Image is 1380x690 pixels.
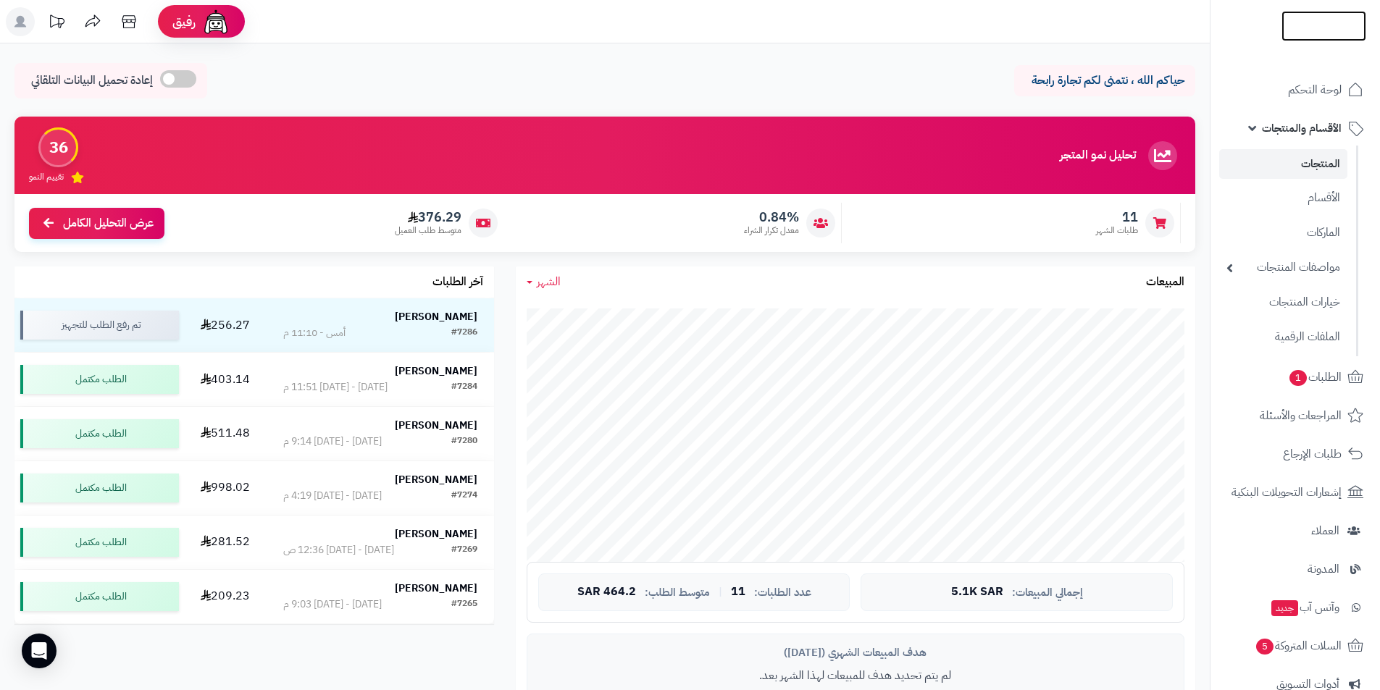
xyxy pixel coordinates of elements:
span: الأقسام والمنتجات [1262,118,1342,138]
div: تم رفع الطلب للتجهيز [20,311,179,340]
a: تحديثات المنصة [38,7,75,40]
div: [DATE] - [DATE] 9:14 م [283,434,382,449]
div: [DATE] - [DATE] 11:51 م [283,380,388,395]
span: 376.29 [395,209,461,225]
a: طلبات الإرجاع [1219,437,1371,471]
a: عرض التحليل الكامل [29,208,164,239]
div: #7265 [451,597,477,612]
span: معدل تكرار الشراء [744,224,799,237]
a: مواصفات المنتجات [1219,252,1347,283]
a: إشعارات التحويلات البنكية [1219,475,1371,510]
span: إشعارات التحويلات البنكية [1231,482,1342,502]
span: طلبات الشهر [1096,224,1138,237]
span: إجمالي المبيعات: [1012,586,1083,599]
a: المدونة [1219,552,1371,586]
p: حياكم الله ، نتمنى لكم تجارة رابحة [1025,72,1184,89]
div: #7280 [451,434,477,449]
span: المدونة [1308,559,1339,579]
strong: [PERSON_NAME] [395,309,477,324]
div: #7284 [451,380,477,395]
span: 5 [1255,638,1274,655]
div: [DATE] - [DATE] 4:19 م [283,489,382,503]
span: العملاء [1311,521,1339,541]
strong: [PERSON_NAME] [395,363,477,379]
td: 403.14 [185,353,266,406]
a: المنتجات [1219,149,1347,179]
a: الماركات [1219,217,1347,248]
a: الشهر [527,274,561,290]
a: خيارات المنتجات [1219,287,1347,318]
div: أمس - 11:10 م [283,326,346,340]
div: الطلب مكتمل [20,582,179,611]
span: الشهر [537,273,561,290]
div: #7274 [451,489,477,503]
span: لوحة التحكم [1288,80,1342,100]
a: العملاء [1219,513,1371,548]
span: 11 [731,586,745,599]
div: الطلب مكتمل [20,419,179,448]
div: الطلب مكتمل [20,474,179,502]
div: #7286 [451,326,477,340]
img: ai-face.png [201,7,230,36]
div: #7269 [451,543,477,558]
a: الملفات الرقمية [1219,321,1347,353]
a: المراجعات والأسئلة [1219,398,1371,433]
div: [DATE] - [DATE] 12:36 ص [283,543,394,558]
span: | [719,586,722,597]
span: وآتس آب [1270,597,1339,618]
h3: تحليل نمو المتجر [1060,149,1136,162]
div: [DATE] - [DATE] 9:03 م [283,597,382,612]
span: متوسط طلب العميل [395,224,461,237]
div: الطلب مكتمل [20,528,179,557]
span: الطلبات [1288,367,1342,387]
span: جديد [1271,600,1298,616]
td: 281.52 [185,516,266,569]
p: لم يتم تحديد هدف للمبيعات لهذا الشهر بعد. [538,668,1173,684]
strong: [PERSON_NAME] [395,472,477,487]
td: 256.27 [185,298,266,352]
h3: المبيعات [1146,276,1184,289]
a: الطلبات1 [1219,360,1371,395]
strong: [PERSON_NAME] [395,526,477,542]
span: 464.2 SAR [577,586,636,599]
span: عدد الطلبات: [754,586,811,599]
td: 511.48 [185,407,266,460]
span: المراجعات والأسئلة [1260,405,1342,426]
a: الأقسام [1219,182,1347,214]
a: السلات المتروكة5 [1219,628,1371,663]
strong: [PERSON_NAME] [395,418,477,433]
img: logo-2.png [1281,11,1366,41]
span: عرض التحليل الكامل [63,215,154,232]
a: وآتس آبجديد [1219,590,1371,625]
span: متوسط الطلب: [645,586,710,599]
strong: [PERSON_NAME] [395,581,477,596]
div: Open Intercom Messenger [22,634,57,668]
td: 209.23 [185,570,266,623]
span: السلات المتروكة [1255,636,1342,656]
span: طلبات الإرجاع [1283,444,1342,464]
div: الطلب مكتمل [20,365,179,394]
td: 998.02 [185,461,266,515]
a: لوحة التحكم [1219,72,1371,107]
span: 1 [1289,369,1308,387]
span: 5.1K SAR [951,586,1003,599]
h3: آخر الطلبات [432,276,483,289]
span: 11 [1096,209,1138,225]
div: هدف المبيعات الشهري ([DATE]) [538,645,1173,660]
span: رفيق [172,13,196,30]
span: تقييم النمو [29,171,64,183]
span: 0.84% [744,209,799,225]
span: إعادة تحميل البيانات التلقائي [31,72,153,89]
